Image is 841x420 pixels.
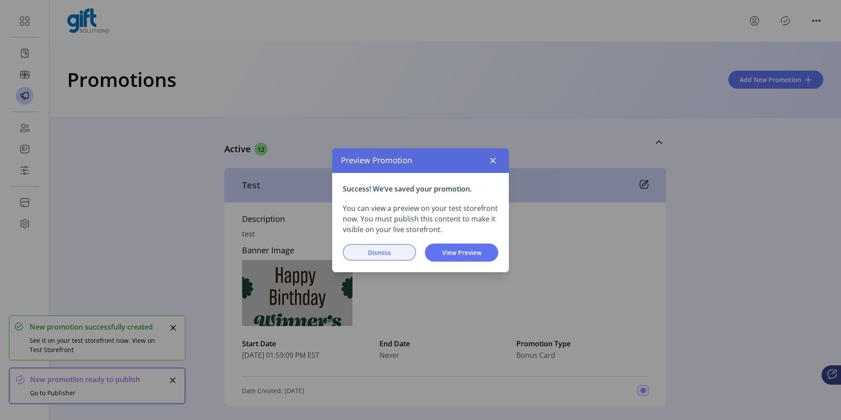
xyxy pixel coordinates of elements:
[343,184,498,194] p: Success! We’ve saved your promotion.
[343,203,498,235] p: You can view a preview on your test storefront now. You must publish this content to make it visi...
[436,248,487,257] span: View Preview
[341,154,412,166] span: Preview Promotion
[343,244,416,261] button: Dismiss
[354,248,405,257] span: Dismiss
[425,244,498,262] button: View Preview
